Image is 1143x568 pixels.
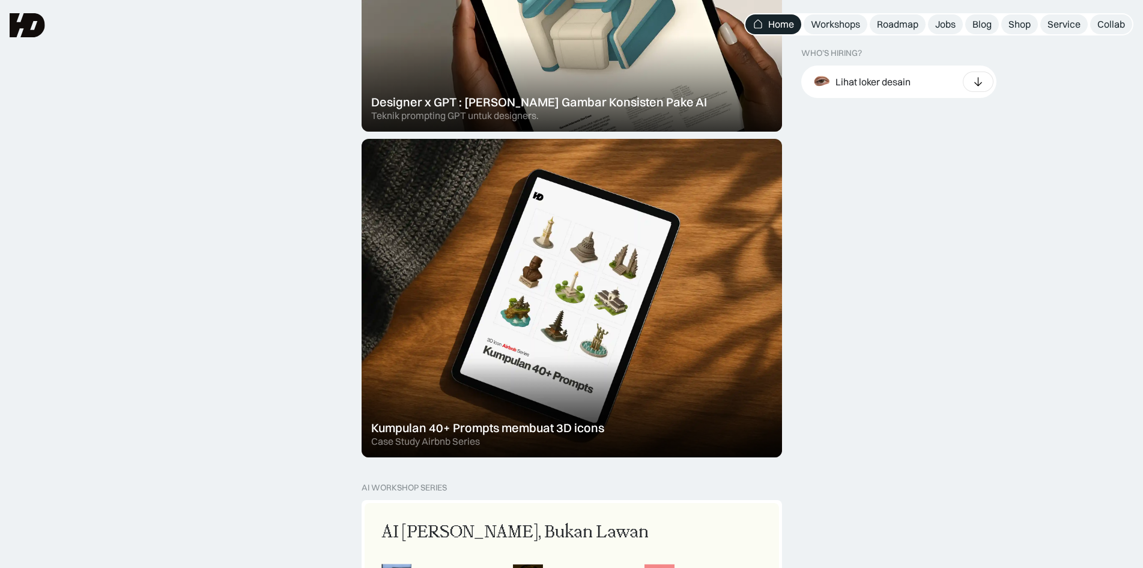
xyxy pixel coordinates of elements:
[745,14,801,34] a: Home
[928,14,963,34] a: Jobs
[362,139,782,457] a: Kumpulan 40+ Prompts membuat 3D iconsCase Study Airbnb Series
[935,18,956,31] div: Jobs
[811,18,860,31] div: Workshops
[1001,14,1038,34] a: Shop
[1040,14,1088,34] a: Service
[801,48,862,58] div: WHO’S HIRING?
[1008,18,1031,31] div: Shop
[1097,18,1125,31] div: Collab
[362,483,447,493] div: AI Workshop Series
[972,18,992,31] div: Blog
[835,75,911,88] div: Lihat loker desain
[1047,18,1081,31] div: Service
[965,14,999,34] a: Blog
[768,18,794,31] div: Home
[877,18,918,31] div: Roadmap
[804,14,867,34] a: Workshops
[1090,14,1132,34] a: Collab
[870,14,926,34] a: Roadmap
[381,520,649,545] div: AI [PERSON_NAME], Bukan Lawan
